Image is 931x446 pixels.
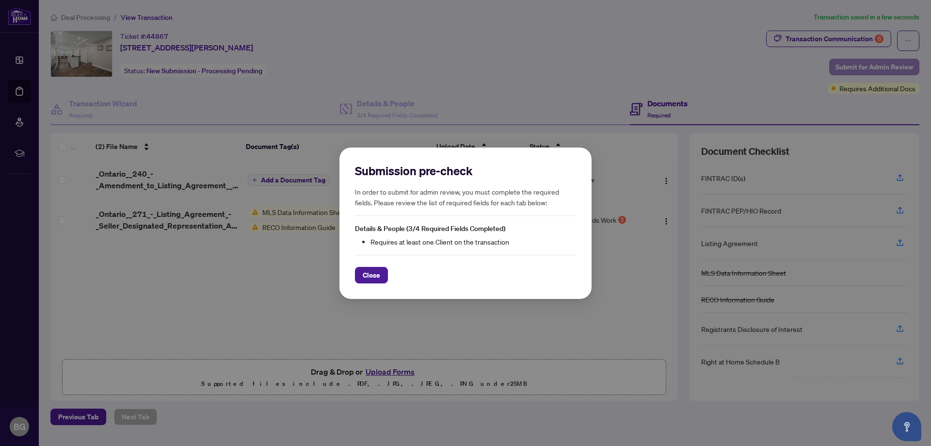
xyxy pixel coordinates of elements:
[363,267,380,282] span: Close
[355,224,505,233] span: Details & People (3/4 Required Fields Completed)
[892,412,921,441] button: Open asap
[370,236,576,247] li: Requires at least one Client on the transaction
[355,163,576,179] h2: Submission pre-check
[355,186,576,208] h5: In order to submit for admin review, you must complete the required fields. Please review the lis...
[355,266,388,283] button: Close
